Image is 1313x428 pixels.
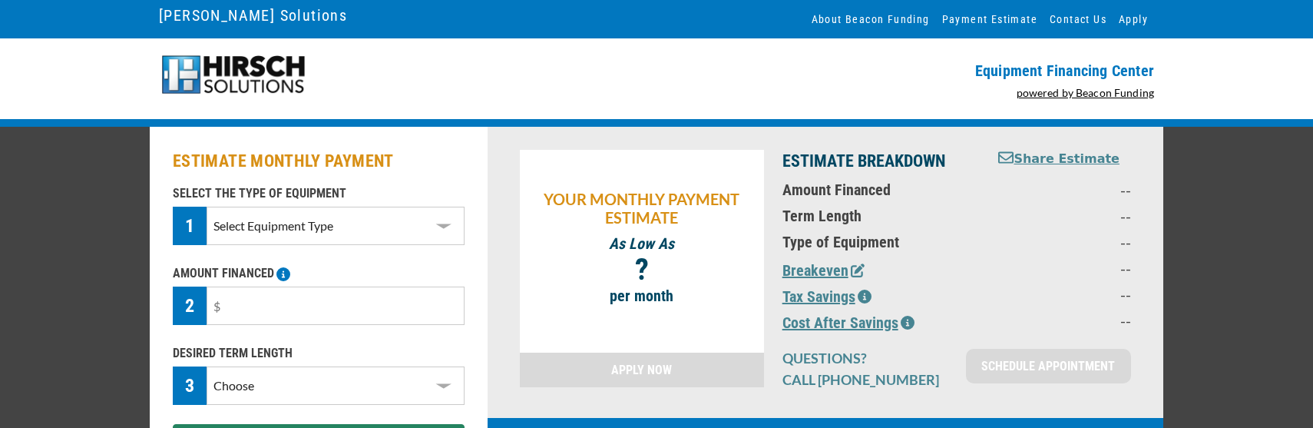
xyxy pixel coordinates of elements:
a: [PERSON_NAME] Solutions [159,2,347,28]
button: Share Estimate [998,150,1120,169]
p: -- [997,285,1131,304]
p: -- [997,259,1131,277]
p: -- [997,233,1131,251]
p: ESTIMATE BREAKDOWN [782,150,978,173]
button: Breakeven [782,259,865,282]
a: APPLY NOW [520,353,764,387]
p: Type of Equipment [782,233,978,251]
p: SELECT THE TYPE OF EQUIPMENT [173,184,465,203]
p: -- [997,181,1131,199]
button: Tax Savings [782,285,871,308]
p: -- [997,207,1131,225]
p: As Low As [528,234,756,253]
p: YOUR MONTHLY PAYMENT ESTIMATE [528,190,756,227]
div: 2 [173,287,207,325]
p: ? [528,260,756,279]
p: AMOUNT FINANCED [173,264,465,283]
button: Cost After Savings [782,311,914,334]
a: powered by Beacon Funding [1017,86,1155,99]
p: QUESTIONS? [782,349,948,367]
p: Amount Financed [782,181,978,199]
a: SCHEDULE APPOINTMENT [966,349,1131,383]
p: Term Length [782,207,978,225]
div: 1 [173,207,207,245]
div: 3 [173,367,207,405]
input: $ [207,287,465,325]
p: -- [997,311,1131,330]
p: CALL [PHONE_NUMBER] [782,370,948,389]
img: Hirsch-logo-55px.png [159,54,307,96]
p: Equipment Financing Center [666,61,1154,80]
p: per month [528,287,756,305]
h2: ESTIMATE MONTHLY PAYMENT [173,150,465,173]
p: DESIRED TERM LENGTH [173,344,465,363]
